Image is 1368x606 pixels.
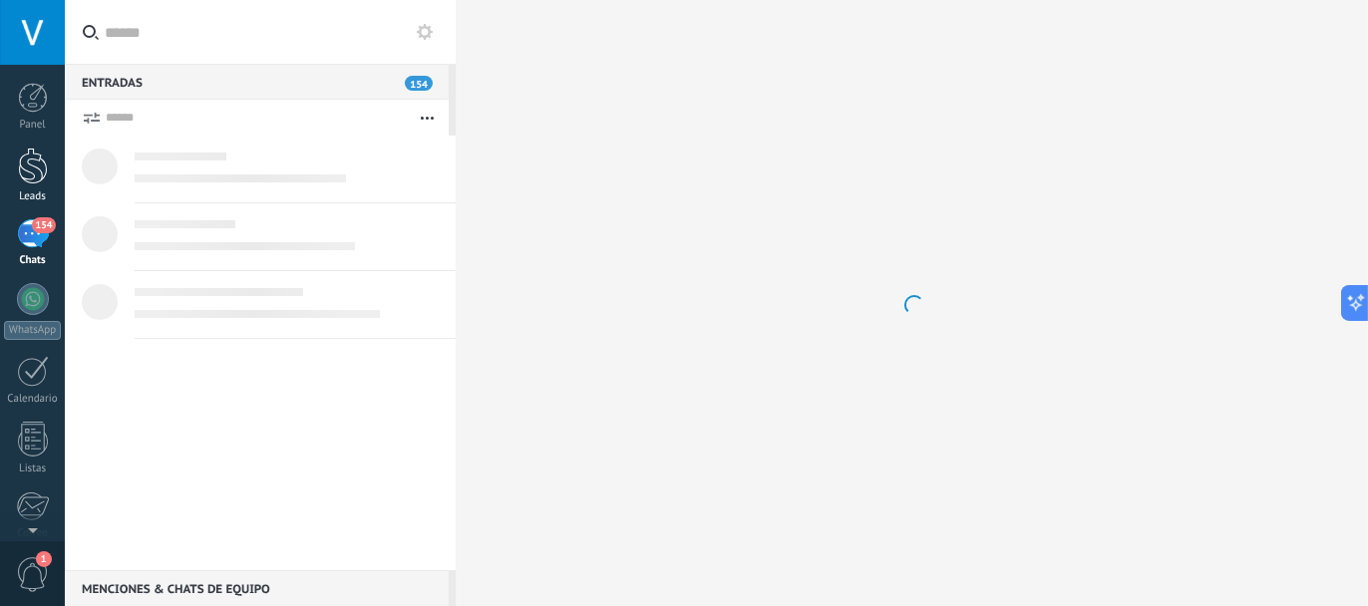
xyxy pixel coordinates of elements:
[36,551,52,567] span: 1
[4,393,62,406] div: Calendario
[405,76,433,91] span: 154
[4,254,62,267] div: Chats
[65,64,449,100] div: Entradas
[32,217,55,233] span: 154
[4,321,61,340] div: WhatsApp
[4,119,62,132] div: Panel
[65,570,449,606] div: Menciones & Chats de equipo
[406,100,449,136] button: Más
[4,190,62,203] div: Leads
[4,462,62,475] div: Listas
